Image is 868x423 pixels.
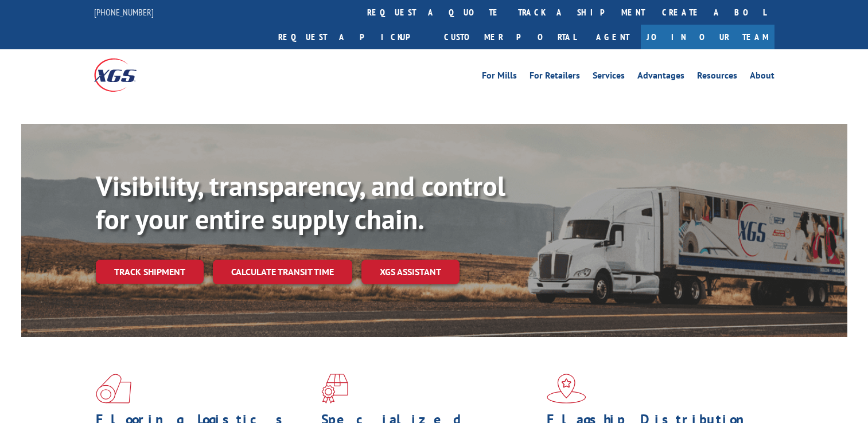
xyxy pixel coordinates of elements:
[96,168,505,237] b: Visibility, transparency, and control for your entire supply chain.
[213,260,352,284] a: Calculate transit time
[361,260,460,284] a: XGS ASSISTANT
[547,374,586,404] img: xgs-icon-flagship-distribution-model-red
[530,71,580,84] a: For Retailers
[482,71,517,84] a: For Mills
[697,71,737,84] a: Resources
[94,6,154,18] a: [PHONE_NUMBER]
[585,25,641,49] a: Agent
[641,25,774,49] a: Join Our Team
[637,71,684,84] a: Advantages
[96,260,204,284] a: Track shipment
[750,71,774,84] a: About
[321,374,348,404] img: xgs-icon-focused-on-flooring-red
[435,25,585,49] a: Customer Portal
[96,374,131,404] img: xgs-icon-total-supply-chain-intelligence-red
[270,25,435,49] a: Request a pickup
[593,71,625,84] a: Services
